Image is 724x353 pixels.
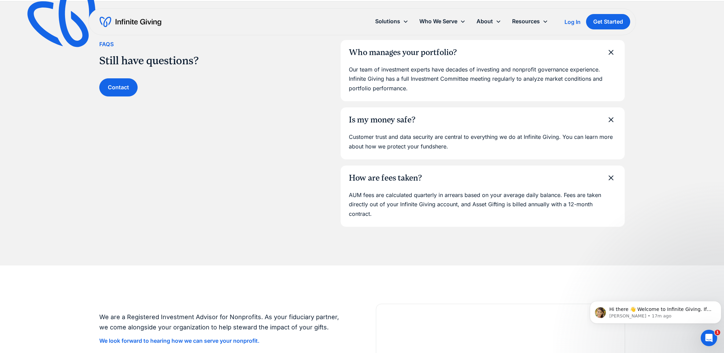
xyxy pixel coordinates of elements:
div: Is my money safe? [349,114,416,126]
div: Who We Serve [419,17,457,26]
div: Solutions [370,14,414,29]
p: Customer trust and data security are central to everything we do at Infinite Giving. You can lear... [349,132,617,151]
div: Resources [512,17,540,26]
div: About [477,17,493,26]
p: We are a Registered Investment Advisor for Nonprofits. As your fiduciary partner, we come alongsi... [99,312,348,333]
div: Who We Serve [414,14,471,29]
p: Our team of investment experts have decades of investing and nonprofit governance experience. Inf... [349,65,617,93]
div: Log In [564,19,581,25]
div: Resources [507,14,554,29]
a: We look forward to hearing how we can serve your nonprofit. [99,337,259,344]
a: Contact [99,78,138,96]
a: home [100,16,161,27]
span: 1 [715,330,720,335]
p: AUM fees are calculated quarterly in arrears based on your average daily balance. Fees are taken ... [349,191,617,219]
iframe: Intercom notifications message [587,287,724,335]
h2: Still have questions? [99,54,313,67]
div: About [471,14,507,29]
a: here [435,143,446,150]
a: Log In [564,18,581,26]
a: Get Started [586,14,630,29]
div: Solutions [375,17,400,26]
div: Who manages your portfolio? [349,47,457,58]
div: How are fees taken? [349,172,422,184]
iframe: Intercom live chat [701,330,717,346]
